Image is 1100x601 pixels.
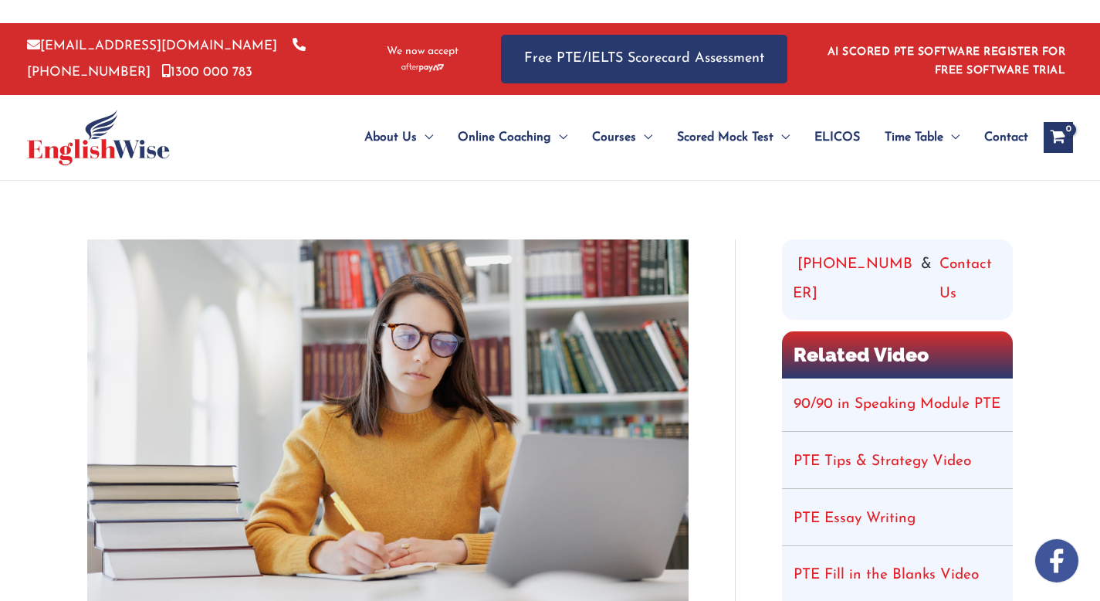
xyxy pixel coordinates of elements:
span: Menu Toggle [773,110,790,165]
span: Scored Mock Test [677,110,773,165]
span: Menu Toggle [943,110,960,165]
a: About UsMenu Toggle [352,110,445,165]
span: Menu Toggle [636,110,652,165]
a: Scored Mock TestMenu Toggle [665,110,802,165]
span: About Us [364,110,417,165]
a: Free PTE/IELTS Scorecard Assessment [501,35,787,83]
span: Menu Toggle [417,110,433,165]
div: & [793,250,1002,309]
span: Online Coaching [458,110,551,165]
a: PTE Fill in the Blanks Video [794,568,979,582]
a: PTE Tips & Strategy Video [794,454,971,469]
nav: Site Navigation: Main Menu [327,110,1028,165]
span: Courses [592,110,636,165]
h2: Related Video [782,331,1013,379]
a: PTE Essay Writing [794,511,916,526]
a: [EMAIL_ADDRESS][DOMAIN_NAME] [27,39,277,53]
span: Menu Toggle [551,110,567,165]
a: AI SCORED PTE SOFTWARE REGISTER FOR FREE SOFTWARE TRIAL [828,46,1066,76]
span: We now accept [387,44,459,59]
a: Contact [972,110,1028,165]
aside: Header Widget 1 [818,34,1073,84]
a: ELICOS [802,110,872,165]
a: [PHONE_NUMBER] [793,250,914,309]
a: [PHONE_NUMBER] [27,39,306,78]
a: 1300 000 783 [162,66,252,79]
img: white-facebook.png [1035,539,1078,582]
span: Contact [984,110,1028,165]
a: View Shopping Cart, empty [1044,122,1073,153]
a: CoursesMenu Toggle [580,110,665,165]
span: Time Table [885,110,943,165]
span: ELICOS [814,110,860,165]
img: cropped-ew-logo [27,110,170,165]
a: Online CoachingMenu Toggle [445,110,580,165]
a: Time TableMenu Toggle [872,110,972,165]
img: Afterpay-Logo [401,63,444,72]
a: Contact Us [939,250,1001,309]
a: 90/90 in Speaking Module PTE [794,397,1000,412]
